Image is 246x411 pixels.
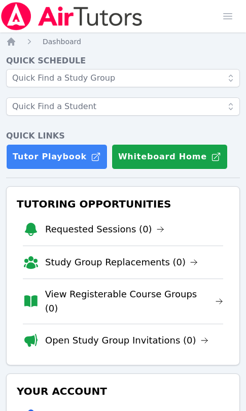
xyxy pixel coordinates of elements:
input: Quick Find a Student [6,97,240,116]
span: Dashboard [43,38,81,46]
input: Quick Find a Study Group [6,69,240,87]
h4: Quick Links [6,130,240,142]
button: Whiteboard Home [112,144,228,169]
a: Tutor Playbook [6,144,108,169]
h3: Your Account [15,382,231,400]
a: Open Study Group Invitations (0) [45,333,208,348]
a: Dashboard [43,37,81,47]
a: Requested Sessions (0) [45,222,164,236]
a: View Registerable Course Groups (0) [45,287,223,316]
h4: Quick Schedule [6,55,240,67]
nav: Breadcrumb [6,37,240,47]
h3: Tutoring Opportunities [15,195,231,213]
a: Study Group Replacements (0) [45,255,198,269]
